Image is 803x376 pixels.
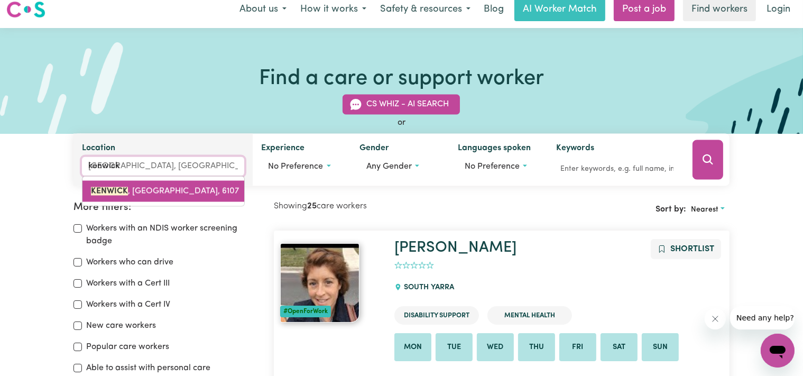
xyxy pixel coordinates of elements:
[670,245,714,253] span: Shortlist
[642,333,679,362] li: Available on Sun
[280,306,331,317] div: #OpenForWork
[82,176,245,207] div: menu-options
[559,333,596,362] li: Available on Fri
[651,239,721,259] button: Add to shortlist
[761,334,795,368] iframe: Button to launch messaging window
[691,206,718,214] span: Nearest
[359,142,389,157] label: Gender
[359,157,441,177] button: Worker gender preference
[343,95,460,115] button: CS Whiz - AI Search
[693,140,723,180] button: Search
[487,306,572,325] li: Mental Health
[458,157,539,177] button: Worker language preferences
[394,240,516,255] a: [PERSON_NAME]
[86,319,156,332] label: New care workers
[394,306,479,325] li: Disability Support
[91,187,128,196] mark: KENWICK
[86,362,210,374] label: Able to assist with personal care
[91,187,239,196] span: , [GEOGRAPHIC_DATA], 6107
[268,163,323,171] span: No preference
[274,201,502,212] h2: Showing care workers
[280,243,359,323] img: View Olivia's profile
[86,277,170,290] label: Workers with a Cert III
[73,117,730,130] div: or
[280,243,382,323] a: Olivia#OpenForWork
[261,157,343,177] button: Worker experience options
[458,142,531,157] label: Languages spoken
[82,142,115,157] label: Location
[307,202,317,210] b: 25
[86,256,173,269] label: Workers who can drive
[86,298,170,311] label: Workers with a Cert IV
[261,142,304,157] label: Experience
[556,161,678,178] input: Enter keywords, e.g. full name, interests
[730,306,795,329] iframe: Message from company
[518,333,555,362] li: Available on Thu
[686,201,730,218] button: Sort search results
[705,308,726,329] iframe: Close message
[366,163,412,171] span: Any gender
[86,222,262,247] label: Workers with an NDIS worker screening badge
[73,201,262,214] h2: More filters:
[82,181,244,202] a: KENWICK, Western Australia, 6107
[394,260,434,272] div: add rating by typing an integer from 0 to 5 or pressing arrow keys
[394,333,431,362] li: Available on Mon
[82,157,245,176] input: Enter a suburb
[477,333,514,362] li: Available on Wed
[394,273,460,302] div: SOUTH YARRA
[436,333,473,362] li: Available on Tue
[556,142,594,157] label: Keywords
[259,66,544,91] h1: Find a care or support worker
[656,205,686,214] span: Sort by:
[86,341,169,353] label: Popular care workers
[601,333,638,362] li: Available on Sat
[465,163,520,171] span: No preference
